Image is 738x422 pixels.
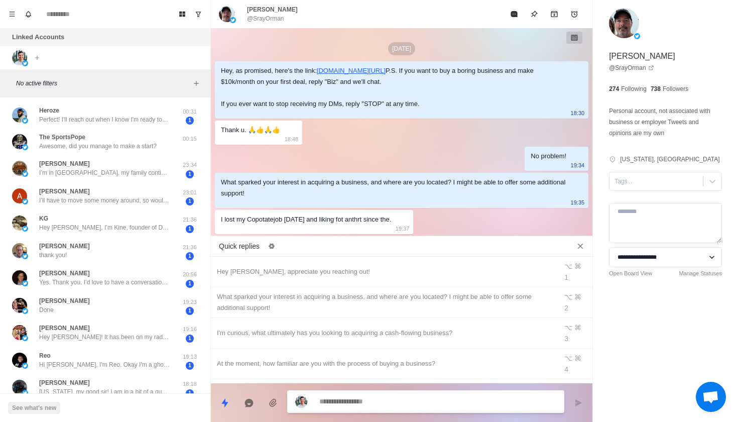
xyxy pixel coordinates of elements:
[239,393,259,413] button: Reply with AI
[186,335,194,343] span: 1
[12,108,27,123] img: picture
[12,353,27,368] img: picture
[609,269,652,278] a: Open Board View
[174,6,190,22] button: Board View
[39,115,170,124] p: Perfect! I'll reach out when I know I'm ready to take the next steps!! Appreciate your insights a...
[4,6,20,22] button: Menu
[177,161,202,169] p: 23:34
[221,125,280,136] div: Thank u. 🙏👍🙏👍
[679,269,722,278] a: Manage Statuses
[12,380,27,395] img: picture
[531,151,566,162] div: No problem!
[221,214,391,225] div: I lost my Copotatejob [DATE] and liking fot anthrt since the.
[39,360,170,369] p: Hi [PERSON_NAME], I'm Reo. Okay I'm a ghostwriter offering service to sololrenuers to get their c...
[39,133,85,142] p: The SportsPope
[388,42,415,55] p: [DATE]
[186,225,194,233] span: 1
[39,242,90,251] p: [PERSON_NAME]
[39,196,170,205] p: I’ll have to move some money around, so would take time Still would like to know the overall proc...
[177,380,202,388] p: 18:18
[186,117,194,125] span: 1
[22,171,28,177] img: picture
[22,144,28,150] img: picture
[12,243,27,258] img: picture
[39,333,170,342] p: Hey [PERSON_NAME]! It has been on my radar for a while. And finally at a stage where I want to ta...
[177,135,202,143] p: 00:15
[22,390,28,396] img: picture
[564,261,586,283] div: ⌥ ⌘ 1
[217,328,551,339] div: I'm curious, what ultimately has you looking to acquiring a cash-flowing business?
[39,159,90,168] p: [PERSON_NAME]
[247,14,284,23] p: @SrayOrman
[264,238,280,254] button: Edit quick replies
[22,60,28,66] img: picture
[219,241,260,252] p: Quick replies
[39,187,90,196] p: [PERSON_NAME]
[696,382,726,412] div: Open chat
[217,266,551,277] div: Hey [PERSON_NAME], appreciate you reaching out!
[39,168,170,177] p: I’m in [GEOGRAPHIC_DATA], my family continues to grow and I want to increase my earnings. I’ve sp...
[39,106,59,115] p: Heroze
[12,134,27,149] img: picture
[12,298,27,313] img: picture
[190,77,202,89] button: Add filters
[39,142,157,151] p: Awesome, did you manage to make a start?
[544,4,564,24] button: Archive
[39,251,67,260] p: thank you!
[22,253,28,259] img: picture
[186,307,194,315] span: 1
[247,5,298,14] p: [PERSON_NAME]
[22,280,28,286] img: picture
[20,6,36,22] button: Notifications
[39,278,170,287] p: Yes. Thank you. I’d love to have a conversation with your colleague about the breakdown of process.
[22,363,28,369] img: picture
[31,52,43,64] button: Add account
[317,67,386,74] a: [DOMAIN_NAME][URL]
[12,188,27,203] img: picture
[609,84,619,93] p: 274
[186,252,194,260] span: 1
[620,155,719,164] p: [US_STATE], [GEOGRAPHIC_DATA]
[215,393,235,413] button: Quick replies
[564,4,584,24] button: Add reminder
[634,33,640,39] img: picture
[621,84,647,93] p: Following
[177,108,202,116] p: 00:31
[564,322,586,344] div: ⌥ ⌘ 3
[22,118,28,124] img: picture
[12,161,27,176] img: picture
[39,214,48,223] p: KG
[39,351,51,360] p: Reo
[609,105,722,139] p: Personal account, not associated with business or employer Tweets and opinions are my own
[572,238,588,254] button: Close quick replies
[230,17,236,23] img: picture
[177,298,202,306] p: 19:23
[295,396,307,408] img: picture
[186,389,194,397] span: 1
[564,353,586,375] div: ⌥ ⌘ 4
[22,335,28,341] img: picture
[263,393,283,413] button: Add media
[39,387,170,396] p: [US_STATE], my good sir! I am in a bit of a quandary. I have a family farm thats been in my famil...
[186,280,194,288] span: 1
[177,353,202,361] p: 19:13
[663,84,688,93] p: Followers
[285,134,299,145] p: 18:48
[571,160,585,171] p: 19:34
[217,358,551,369] div: At the moment, how familiar are you with the process of buying a business?
[177,188,202,197] p: 23:01
[39,296,90,305] p: [PERSON_NAME]
[609,8,639,38] img: picture
[221,65,566,110] div: Hey, as promised, here's the link: P.S. If you want to buy a boring business and make $10k/month ...
[186,170,194,178] span: 1
[22,226,28,232] img: picture
[609,63,654,72] a: @SrayOrman
[609,50,675,62] p: [PERSON_NAME]
[524,4,544,24] button: Pin
[39,378,90,387] p: [PERSON_NAME]
[571,197,585,208] p: 19:35
[186,362,194,370] span: 1
[651,84,661,93] p: 738
[39,305,54,314] p: Done
[564,291,586,313] div: ⌥ ⌘ 2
